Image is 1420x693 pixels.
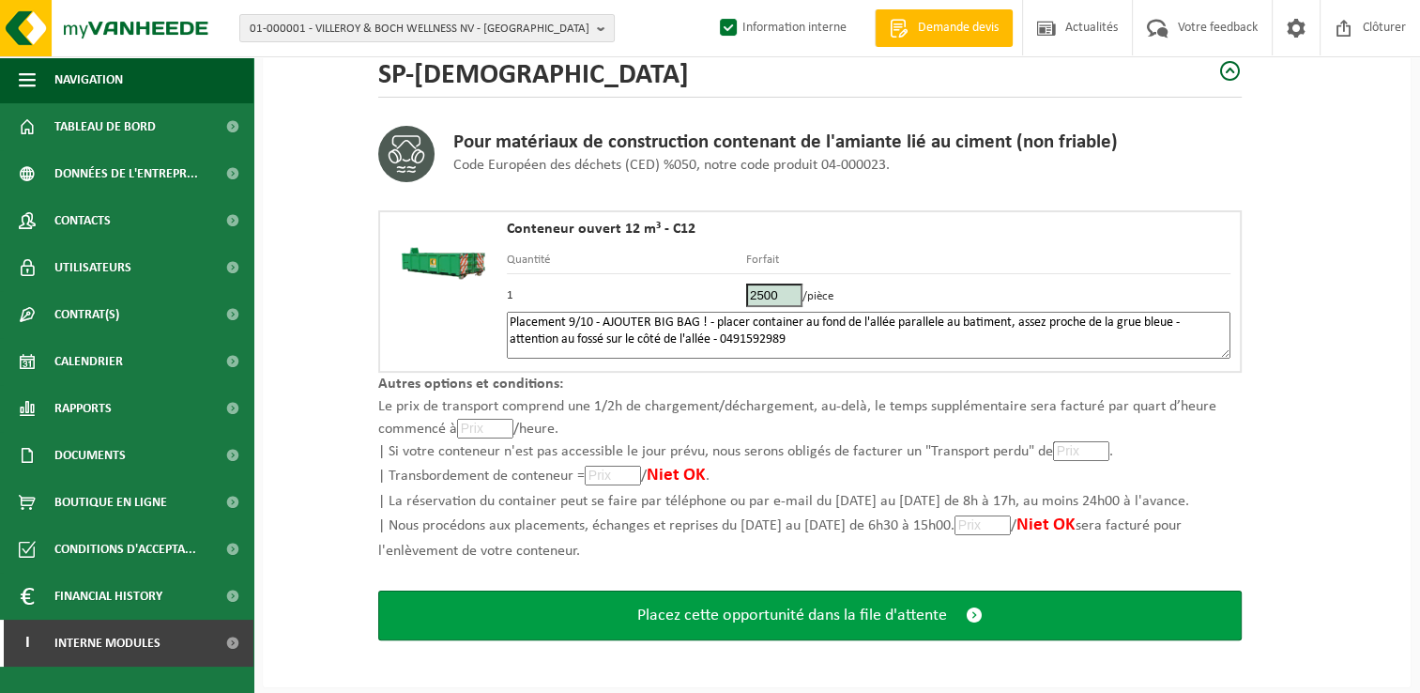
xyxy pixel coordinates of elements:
[54,103,156,150] span: Tableau de bord
[507,222,1230,237] h4: Conteneur ouvert 12 m³ - C12
[746,274,1230,312] td: /pièce
[507,274,746,312] td: 1
[54,291,119,338] span: Contrat(s)
[457,419,513,439] input: Prix
[54,573,162,620] span: Financial History
[1053,441,1109,461] input: Prix
[507,251,746,274] th: Quantité
[746,251,1230,274] th: Forfait
[746,284,802,307] input: Prix
[250,15,589,43] span: 01-000001 - VILLEROY & BOCH WELLNESS NV - [GEOGRAPHIC_DATA]
[954,516,1011,535] input: Prix
[54,526,196,573] span: Conditions d'accepta...
[875,9,1013,47] a: Demande devis
[453,154,1118,177] p: Code Européen des déchets (CED) %050, notre code produit 04-000023.
[54,479,167,526] span: Boutique en ligne
[637,606,947,625] span: Placez cette opportunité dans la file d'attente
[716,14,847,42] label: Information interne
[19,620,36,667] span: I
[54,197,111,244] span: Contacts
[54,620,160,667] span: Interne modules
[378,395,1242,562] p: Le prix de transport comprend une 1/2h de chargement/déchargement, au-delà, le temps supplémentai...
[453,131,1118,154] h3: Pour matériaux de construction contenant de l'amiante lié au ciment (non friable)
[378,55,689,87] h2: SP-[DEMOGRAPHIC_DATA]
[378,373,1242,395] p: Autres options et conditions:
[239,14,615,42] button: 01-000001 - VILLEROY & BOCH WELLNESS NV - [GEOGRAPHIC_DATA]
[1016,516,1076,534] span: Niet OK
[54,150,198,197] span: Données de l'entrepr...
[913,19,1003,38] span: Demande devis
[54,56,123,103] span: Navigation
[54,338,123,385] span: Calendrier
[378,591,1242,640] button: Placez cette opportunité dans la file d'attente
[389,222,497,295] img: HK-XC-12-GN-00.png
[647,467,706,485] span: Niet OK
[585,466,641,485] input: Prix
[54,244,131,291] span: Utilisateurs
[54,385,112,432] span: Rapports
[54,432,126,479] span: Documents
